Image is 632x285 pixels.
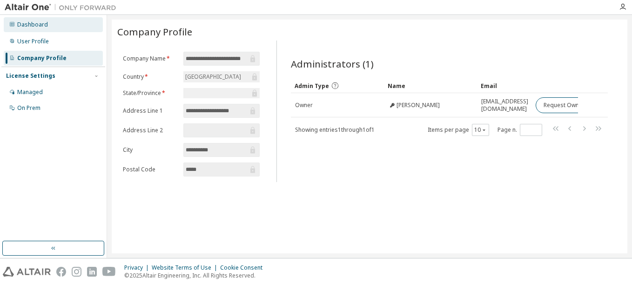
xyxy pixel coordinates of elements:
button: 10 [474,126,487,134]
div: Company Profile [17,54,67,62]
img: instagram.svg [72,267,81,277]
label: State/Province [123,89,178,97]
label: City [123,146,178,154]
div: Email [481,78,528,93]
div: Name [388,78,473,93]
span: Items per page [428,124,489,136]
p: © 2025 Altair Engineering, Inc. All Rights Reserved. [124,271,268,279]
div: Website Terms of Use [152,264,220,271]
img: altair_logo.svg [3,267,51,277]
label: Postal Code [123,166,178,173]
label: Company Name [123,55,178,62]
span: Showing entries 1 through 1 of 1 [295,126,375,134]
label: Country [123,73,178,81]
div: [GEOGRAPHIC_DATA] [184,72,242,82]
div: License Settings [6,72,55,80]
span: Company Profile [117,25,192,38]
div: User Profile [17,38,49,45]
span: [EMAIL_ADDRESS][DOMAIN_NAME] [481,98,528,113]
img: facebook.svg [56,267,66,277]
span: Admin Type [295,82,329,90]
img: youtube.svg [102,267,116,277]
span: [PERSON_NAME] [397,102,440,109]
button: Request Owner Change [536,97,614,113]
img: Altair One [5,3,121,12]
div: Privacy [124,264,152,271]
div: On Prem [17,104,40,112]
div: Cookie Consent [220,264,268,271]
span: Administrators (1) [291,57,374,70]
div: [GEOGRAPHIC_DATA] [183,71,260,82]
span: Page n. [498,124,542,136]
label: Address Line 2 [123,127,178,134]
div: Managed [17,88,43,96]
img: linkedin.svg [87,267,97,277]
div: Dashboard [17,21,48,28]
label: Address Line 1 [123,107,178,115]
span: Owner [295,102,313,109]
